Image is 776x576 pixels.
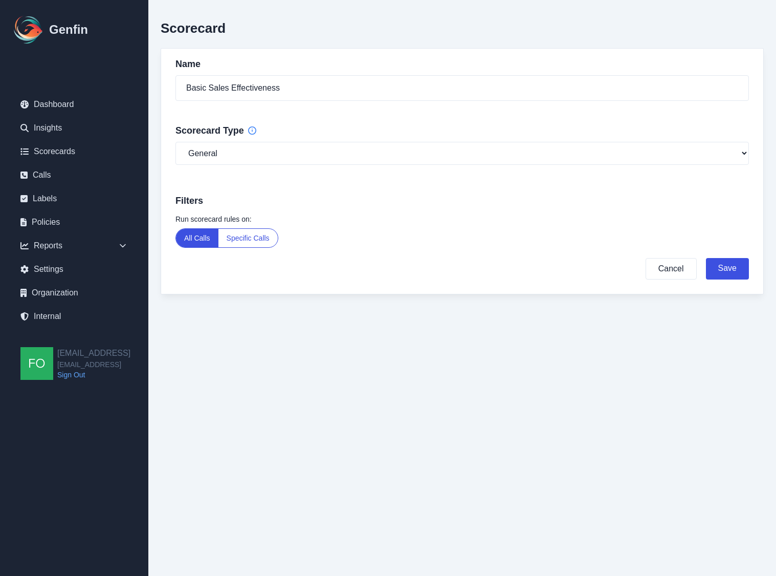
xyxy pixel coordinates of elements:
button: Cancel [646,258,697,280]
span: [EMAIL_ADDRESS] [57,359,130,370]
a: Insights [12,118,136,138]
button: All Calls [176,229,218,247]
a: Internal [12,306,136,327]
a: Dashboard [12,94,136,115]
input: Enter scorecard name [175,75,749,101]
h1: Genfin [49,22,88,38]
div: Reports [12,236,136,256]
h3: Scorecard Type [175,123,749,138]
span: Info [248,126,256,135]
a: Policies [12,212,136,232]
h2: Scorecard [161,20,226,36]
a: Scorecards [12,141,136,162]
a: Calls [12,165,136,185]
a: Labels [12,188,136,209]
h3: Filters [175,194,749,208]
h2: [EMAIL_ADDRESS] [57,347,130,359]
img: founders@genfin.ai [20,347,53,380]
button: Save [706,258,749,280]
label: Run scorecard rules on: [175,214,749,224]
a: Sign Out [57,370,130,380]
button: Specific Calls [218,229,278,247]
h3: Name [175,57,749,71]
a: Settings [12,259,136,280]
img: Logo [12,13,45,46]
a: Organization [12,283,136,303]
